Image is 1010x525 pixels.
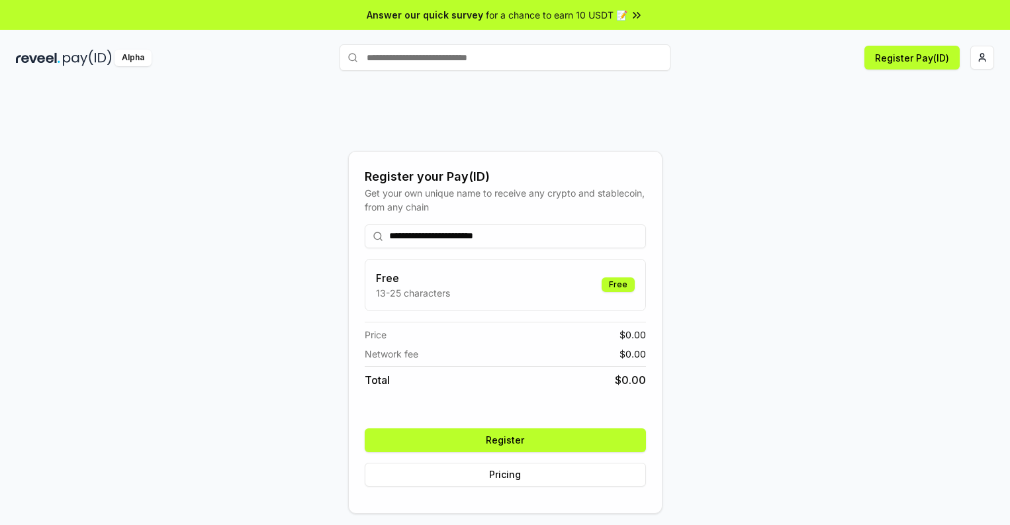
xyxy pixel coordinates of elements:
[365,167,646,186] div: Register your Pay(ID)
[864,46,960,70] button: Register Pay(ID)
[365,186,646,214] div: Get your own unique name to receive any crypto and stablecoin, from any chain
[63,50,112,66] img: pay_id
[365,328,387,342] span: Price
[367,8,483,22] span: Answer our quick survey
[602,277,635,292] div: Free
[615,372,646,388] span: $ 0.00
[365,428,646,452] button: Register
[620,328,646,342] span: $ 0.00
[115,50,152,66] div: Alpha
[620,347,646,361] span: $ 0.00
[365,463,646,487] button: Pricing
[365,372,390,388] span: Total
[376,270,450,286] h3: Free
[376,286,450,300] p: 13-25 characters
[365,347,418,361] span: Network fee
[486,8,627,22] span: for a chance to earn 10 USDT 📝
[16,50,60,66] img: reveel_dark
